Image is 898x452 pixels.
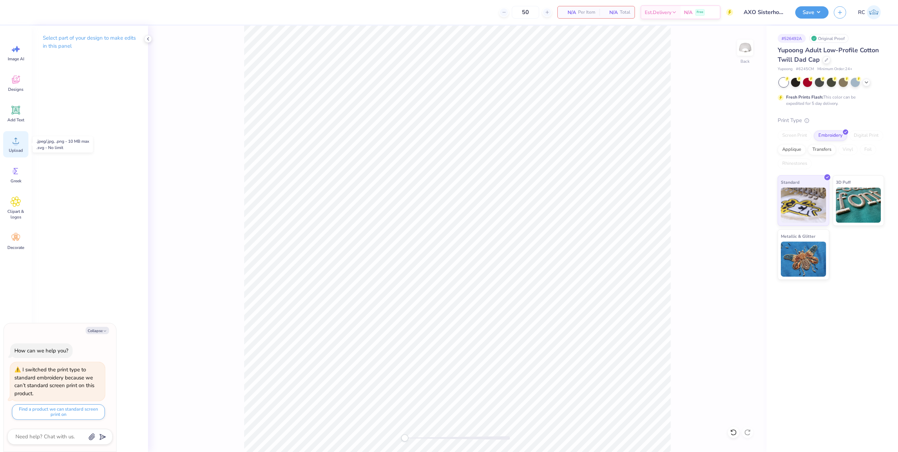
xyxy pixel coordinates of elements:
[7,117,24,123] span: Add Text
[860,144,876,155] div: Foil
[36,144,89,151] div: .svg - No limit
[778,116,884,124] div: Print Type
[43,34,137,50] p: Select part of your design to make edits in this panel
[401,434,408,441] div: Accessibility label
[778,66,792,72] span: Yupoong
[11,178,21,184] span: Greek
[14,347,68,354] div: How can we help you?
[778,144,806,155] div: Applique
[808,144,836,155] div: Transfers
[645,9,671,16] span: Est. Delivery
[796,66,814,72] span: # 6245CM
[781,178,799,186] span: Standard
[578,9,595,16] span: Per Item
[738,41,752,55] img: Back
[814,130,847,141] div: Embroidery
[36,138,89,144] div: .jpeg/.jpg, .png - 10 MB max
[697,10,703,15] span: Free
[809,34,849,43] div: Original Proof
[867,5,881,19] img: Rio Cabojoc
[781,232,816,240] span: Metallic & Glitter
[620,9,630,16] span: Total
[14,366,94,397] div: I switched the print type to standard embroidery because we can’t standard screen print on this p...
[740,58,750,65] div: Back
[9,148,23,153] span: Upload
[684,9,692,16] span: N/A
[8,87,24,92] span: Designs
[738,5,790,19] input: Untitled Design
[781,242,826,277] img: Metallic & Glitter
[12,404,105,420] button: Find a product we can standard screen print on
[855,5,884,19] a: RC
[849,130,883,141] div: Digital Print
[786,94,823,100] strong: Fresh Prints Flash:
[786,94,872,107] div: This color can be expedited for 5 day delivery.
[778,130,812,141] div: Screen Print
[817,66,852,72] span: Minimum Order: 24 +
[8,56,24,62] span: Image AI
[778,46,879,64] span: Yupoong Adult Low-Profile Cotton Twill Dad Cap
[4,209,27,220] span: Clipart & logos
[7,245,24,250] span: Decorate
[778,158,812,169] div: Rhinestones
[781,188,826,223] img: Standard
[838,144,858,155] div: Vinyl
[562,9,576,16] span: N/A
[512,6,539,19] input: – –
[795,6,829,19] button: Save
[836,188,881,223] img: 3D Puff
[836,178,851,186] span: 3D Puff
[604,9,618,16] span: N/A
[86,327,109,334] button: Collapse
[858,8,865,16] span: RC
[778,34,806,43] div: # 526492A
